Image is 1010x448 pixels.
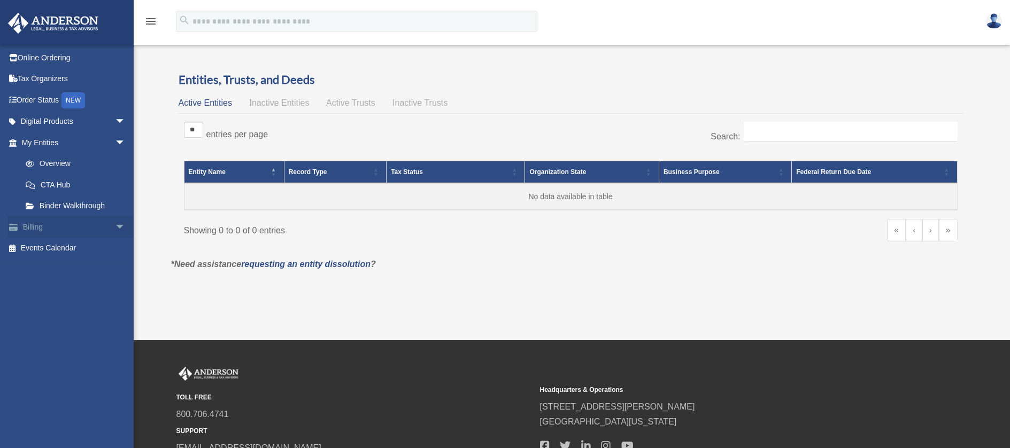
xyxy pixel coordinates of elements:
th: Business Purpose: Activate to sort [659,161,791,184]
a: requesting an entity dissolution [241,260,371,269]
a: Binder Walkthrough [15,195,136,217]
img: User Pic [986,13,1002,29]
img: Anderson Advisors Platinum Portal [5,13,102,34]
span: arrow_drop_down [115,216,136,238]
span: arrow_drop_down [115,111,136,133]
th: Record Type: Activate to sort [284,161,386,184]
a: Next [922,219,939,241]
a: Order StatusNEW [7,89,142,111]
th: Tax Status: Activate to sort [387,161,525,184]
th: Organization State: Activate to sort [525,161,659,184]
a: [STREET_ADDRESS][PERSON_NAME] [540,402,695,411]
label: Search: [711,132,740,141]
h3: Entities, Trusts, and Deeds [179,72,963,88]
a: Events Calendar [7,238,142,259]
a: Overview [15,153,131,175]
img: Anderson Advisors Platinum Portal [176,367,241,381]
div: Showing 0 to 0 of 0 entries [184,219,563,238]
span: Active Entities [179,98,232,107]
span: Tax Status [391,168,423,176]
span: arrow_drop_down [115,132,136,154]
span: Organization State [529,168,586,176]
a: My Entitiesarrow_drop_down [7,132,136,153]
span: Record Type [289,168,327,176]
span: Active Trusts [326,98,375,107]
a: First [887,219,906,241]
td: No data available in table [184,183,957,210]
i: search [179,14,190,26]
a: Billingarrow_drop_down [7,216,142,238]
a: [GEOGRAPHIC_DATA][US_STATE] [540,417,677,426]
div: NEW [61,92,85,108]
small: TOLL FREE [176,392,533,403]
a: Online Ordering [7,47,142,68]
small: Headquarters & Operations [540,384,896,396]
th: Federal Return Due Date: Activate to sort [792,161,957,184]
a: Tax Organizers [7,68,142,90]
a: menu [144,19,157,28]
a: Digital Productsarrow_drop_down [7,111,142,132]
small: SUPPORT [176,426,533,437]
a: Last [939,219,958,241]
i: menu [144,15,157,28]
span: Federal Return Due Date [796,168,871,176]
em: *Need assistance ? [171,260,376,269]
label: entries per page [206,130,268,139]
th: Entity Name: Activate to invert sorting [184,161,284,184]
a: Previous [906,219,922,241]
span: Inactive Trusts [392,98,448,107]
span: Inactive Entities [249,98,309,107]
span: Business Purpose [664,168,720,176]
a: CTA Hub [15,174,136,195]
a: 800.706.4741 [176,410,229,419]
span: Entity Name [189,168,226,176]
